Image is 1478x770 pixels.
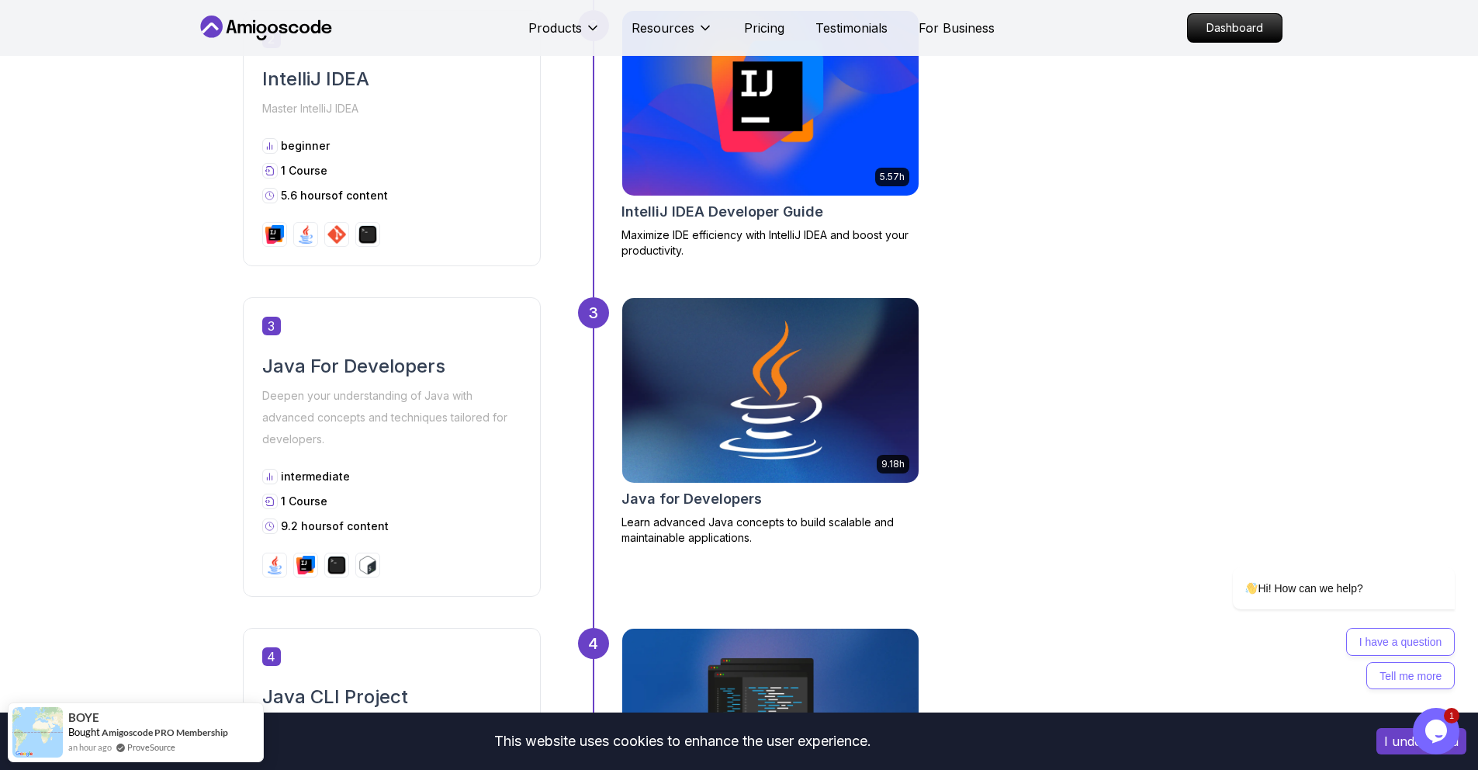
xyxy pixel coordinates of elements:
[621,488,762,510] h2: Java for Developers
[127,742,175,752] a: ProveSource
[358,556,377,574] img: bash logo
[12,707,63,758] img: provesource social proof notification image
[621,201,823,223] h2: IntelliJ IDEA Developer Guide
[281,164,327,177] span: 1 Course
[281,188,388,203] p: 5.6 hours of content
[327,556,346,574] img: terminal logo
[262,685,521,709] h2: Java CLI Project
[68,711,99,724] span: BOYE
[68,741,112,754] span: an hour ago
[358,225,377,244] img: terminal logo
[281,494,327,508] span: 1 Course
[296,225,315,244] img: java logo
[621,227,919,258] p: Maximize IDE efficiency with IntelliJ IDEA and boost your productivity.
[578,628,609,659] div: 4
[102,727,228,738] a: Amigoscode PRO Membership
[262,385,521,450] p: Deepen your understanding of Java with advanced concepts and techniques tailored for developers.
[296,556,315,574] img: intellij logo
[578,297,609,328] div: 3
[262,647,281,666] span: 4
[1376,728,1466,754] button: Accept cookies
[12,724,1353,758] div: This website uses cookies to enhance the user experience.
[744,19,784,37] a: Pricing
[622,11,919,196] img: IntelliJ IDEA Developer Guide card
[621,10,919,258] a: IntelliJ IDEA Developer Guide card5.57hIntelliJ IDEA Developer GuideMaximize IDE efficiency with ...
[262,98,521,120] p: Master IntelliJ IDEA
[265,225,284,244] img: intellij logo
[881,458,905,470] p: 9.18h
[919,19,995,37] a: For Business
[281,519,389,534] p: 9.2 hours of content
[281,469,350,484] p: intermediate
[880,171,905,183] p: 5.57h
[262,354,521,379] h2: Java For Developers
[528,19,601,50] button: Products
[265,556,284,574] img: java logo
[632,19,694,37] p: Resources
[1188,14,1282,42] p: Dashboard
[614,293,926,487] img: Java for Developers card
[815,19,888,37] a: Testimonials
[1413,708,1462,754] iframe: chat widget
[262,67,521,92] h2: IntelliJ IDEA
[528,19,582,37] p: Products
[262,317,281,335] span: 3
[327,225,346,244] img: git logo
[621,297,919,546] a: Java for Developers card9.18hJava for DevelopersLearn advanced Java concepts to build scalable an...
[1187,13,1282,43] a: Dashboard
[632,19,713,50] button: Resources
[1183,427,1462,700] iframe: chat widget
[621,515,919,546] p: Learn advanced Java concepts to build scalable and maintainable applications.
[281,138,330,154] p: beginner
[68,726,100,738] span: Bought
